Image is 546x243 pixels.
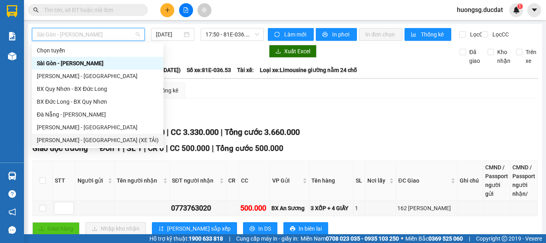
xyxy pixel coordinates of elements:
[260,66,357,74] span: Loại xe: Limousine giường nằm 24 chỗ
[269,45,317,58] button: downloadXuất Excel
[401,237,403,240] span: ⚪️
[522,48,540,65] span: Trên xe
[172,176,218,185] span: SĐT người nhận
[469,234,470,243] span: |
[167,224,231,233] span: [PERSON_NAME] sắp xếp
[450,5,509,15] span: huongsg.ducdat
[32,95,163,108] div: BX Đức Long - BX Quy Nhơn
[229,234,230,243] span: |
[32,134,163,147] div: Gia Lai - Sài Gòn (XE TẢI)
[8,208,16,216] span: notification
[189,235,223,242] strong: 1900 633 818
[37,97,159,106] div: BX Đức Long - BX Quy Nhơn
[309,161,354,201] th: Tên hàng
[397,204,456,213] div: 162 [PERSON_NAME]
[494,48,514,65] span: Kho nhận
[274,32,281,38] span: sync
[284,47,310,56] span: Xuất Excel
[7,5,17,17] img: logo-vxr
[421,30,445,39] span: Thống kê
[284,30,307,39] span: Làm mới
[37,59,159,68] div: Sài Gòn - [PERSON_NAME]
[428,235,463,242] strong: 0369 525 060
[32,82,163,95] div: BX Quy Nhơn - BX Đức Long
[489,30,510,39] span: Lọc CC
[299,224,322,233] span: In biên lai
[32,108,163,121] div: Đà Nẵng - Gia Lai
[78,176,106,185] span: Người gửi
[127,144,142,153] span: SL 1
[513,6,520,14] img: icon-new-feature
[156,30,182,39] input: 14/08/2025
[466,48,483,65] span: Đã giao
[405,234,463,243] span: Miền Bắc
[272,176,301,185] span: VP Gửi
[86,222,146,235] button: downloadNhập kho nhận
[237,66,254,74] span: Tài xế:
[8,172,16,180] img: warehouse-icon
[405,28,451,41] button: bar-chartThống kê
[212,144,214,153] span: |
[283,222,328,235] button: printerIn biên lai
[8,226,16,234] span: message
[170,201,226,216] td: 0773763020
[170,144,210,153] span: CC 500.000
[123,144,125,153] span: |
[354,161,365,201] th: SL
[270,201,309,216] td: BX An Sương
[33,7,39,13] span: search
[144,144,146,153] span: |
[183,7,189,13] span: file-add
[187,66,231,74] span: Số xe: 81E-036.53
[268,28,314,41] button: syncLàm mới
[167,127,169,137] span: |
[8,52,16,60] img: warehouse-icon
[411,32,418,38] span: bar-chart
[171,203,225,214] div: 0773763020
[171,127,219,137] span: CC 3.330.000
[485,163,508,198] div: CMND / Passport người gửi
[367,176,388,185] span: Nơi lấy
[226,161,239,201] th: CR
[271,204,308,213] div: BX An Sương
[221,127,223,137] span: |
[100,144,121,153] span: Đơn 1
[518,4,521,9] span: 1
[512,163,535,198] div: CMND / Passport người nhận/
[37,123,159,132] div: [PERSON_NAME] - [GEOGRAPHIC_DATA]
[32,57,163,70] div: Sài Gòn - Gia Lai
[275,48,281,55] span: download
[32,222,80,235] button: uploadGiao hàng
[37,46,159,55] div: Chọn tuyến
[398,176,449,185] span: ĐC Giao
[149,234,223,243] span: Hỗ trợ kỹ thuật:
[37,84,159,93] div: BX Quy Nhơn - BX Đức Long
[155,86,178,95] div: Thống kê
[37,110,159,119] div: Đà Nẵng - [PERSON_NAME]
[332,30,351,39] span: In phơi
[117,176,161,185] span: Tên người nhận
[201,7,207,13] span: aim
[249,226,255,232] span: printer
[236,234,299,243] span: Cung cấp máy in - giấy in:
[166,144,168,153] span: |
[243,222,277,235] button: printerIn DS
[160,3,174,17] button: plus
[517,4,523,9] sup: 1
[240,203,269,214] div: 500.000
[216,144,283,153] span: Tổng cước 500.000
[301,234,399,243] span: Miền Nam
[44,6,138,14] input: Tìm tên, số ĐT hoặc mã đơn
[531,6,538,14] span: caret-down
[205,28,259,40] span: 17:50 - 81E-036.53
[311,204,352,213] div: 3 XỐP + 4 GIẤY
[148,144,164,153] span: CR 0
[32,44,163,57] div: Chọn tuyến
[37,136,159,145] div: [PERSON_NAME] - [GEOGRAPHIC_DATA] (XE TẢI)
[53,161,76,201] th: STT
[179,3,193,17] button: file-add
[527,3,541,17] button: caret-down
[258,224,271,233] span: In DS
[467,30,488,39] span: Lọc CR
[8,190,16,198] span: question-circle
